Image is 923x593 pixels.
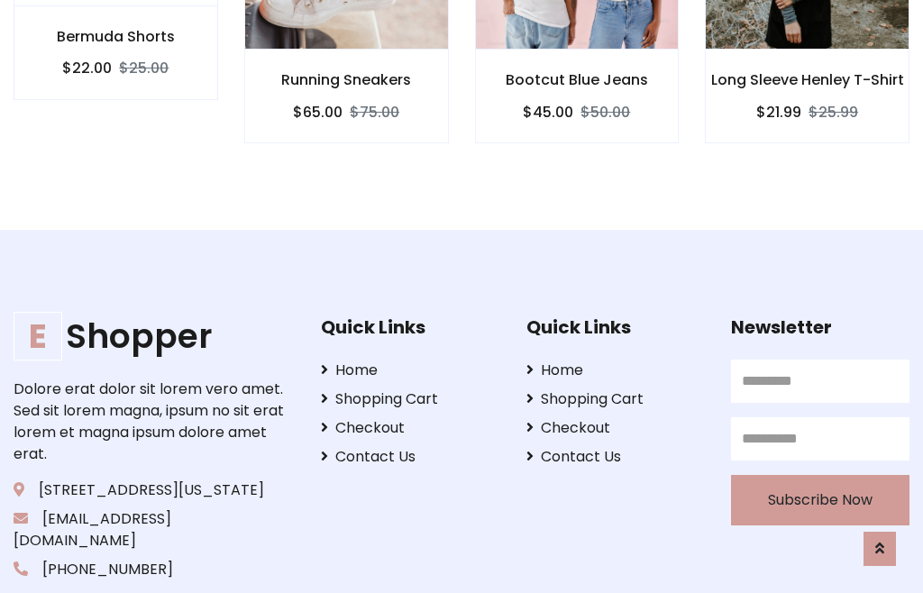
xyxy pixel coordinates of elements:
del: $75.00 [350,102,399,123]
p: Dolore erat dolor sit lorem vero amet. Sed sit lorem magna, ipsum no sit erat lorem et magna ipsu... [14,379,293,465]
a: Home [321,360,499,381]
h6: Running Sneakers [245,71,448,88]
a: Contact Us [526,446,705,468]
h6: $22.00 [62,59,112,77]
h6: $45.00 [523,104,573,121]
span: E [14,312,62,360]
del: $25.99 [809,102,858,123]
h1: Shopper [14,316,293,357]
a: Shopping Cart [321,388,499,410]
h6: Bermuda Shorts [14,28,217,45]
p: [EMAIL_ADDRESS][DOMAIN_NAME] [14,508,293,552]
a: Home [526,360,705,381]
a: Contact Us [321,446,499,468]
del: $50.00 [580,102,630,123]
a: Shopping Cart [526,388,705,410]
p: [STREET_ADDRESS][US_STATE] [14,479,293,501]
h5: Quick Links [526,316,705,338]
p: [PHONE_NUMBER] [14,559,293,580]
h6: $65.00 [293,104,343,121]
a: Checkout [526,417,705,439]
h6: Bootcut Blue Jeans [476,71,679,88]
h6: $21.99 [756,104,801,121]
del: $25.00 [119,58,169,78]
h6: Long Sleeve Henley T-Shirt [706,71,909,88]
button: Subscribe Now [731,475,909,525]
a: EShopper [14,316,293,357]
h5: Newsletter [731,316,909,338]
h5: Quick Links [321,316,499,338]
a: Checkout [321,417,499,439]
